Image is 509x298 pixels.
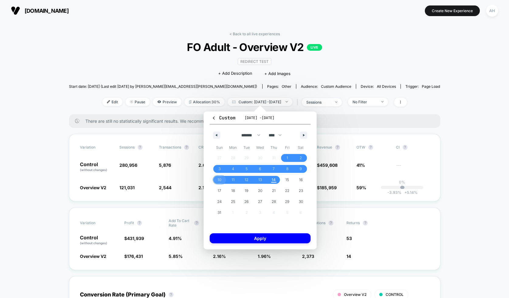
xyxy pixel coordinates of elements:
[119,163,137,168] span: 280,956
[194,221,199,225] button: ?
[232,174,235,185] span: 11
[218,185,221,196] span: 17
[85,118,428,124] span: There are still no statistically significant results. We recommend waiting a few more days
[226,174,240,185] button: 11
[240,196,253,207] button: 26
[138,145,143,150] button: ?
[232,100,236,103] img: calendar
[356,145,390,150] span: OTW
[80,168,107,172] span: (without changes)
[320,185,337,190] span: 185,959
[9,6,71,15] button: [DOMAIN_NAME]
[405,84,440,89] div: Trigger:
[300,163,302,174] span: 9
[246,163,248,174] span: 5
[107,100,110,103] img: edit
[169,236,182,241] span: 4.91 %
[213,163,226,174] button: 3
[213,143,226,152] span: Sun
[272,196,276,207] span: 28
[159,185,171,190] span: 2,544
[486,5,498,17] div: AH
[317,145,332,149] span: Revenue
[212,115,236,121] span: Custom
[404,190,407,195] span: +
[226,143,240,152] span: Mon
[218,163,221,174] span: 3
[159,145,181,149] span: Transactions
[245,174,248,185] span: 12
[245,115,274,120] span: [DATE] - [DATE]
[240,163,253,174] button: 5
[253,143,267,152] span: Wed
[273,163,275,174] span: 7
[368,145,373,150] button: ?
[80,241,107,245] span: (without changes)
[253,163,267,174] button: 6
[126,98,150,106] span: Pause
[226,185,240,196] button: 18
[80,145,113,150] span: Variation
[127,236,144,241] span: 431,939
[213,185,226,196] button: 17
[294,185,308,196] button: 23
[253,174,267,185] button: 13
[320,163,338,168] span: 459,608
[344,292,366,297] span: Overview V2
[217,196,222,207] span: 24
[267,84,291,89] div: Pages:
[213,207,226,218] button: 31
[280,185,294,196] button: 22
[240,174,253,185] button: 12
[294,163,308,174] button: 9
[294,143,308,152] span: Sat
[356,185,366,190] span: 59%
[363,221,368,225] button: ?
[425,5,480,16] button: Create New Experience
[301,84,351,89] div: Audience:
[184,145,189,150] button: ?
[258,196,262,207] span: 27
[386,292,404,297] span: CONTROL
[213,196,226,207] button: 24
[102,98,122,106] span: Edit
[267,163,280,174] button: 7
[282,84,291,89] span: other
[267,185,280,196] button: 21
[226,163,240,174] button: 4
[280,152,294,163] button: 1
[294,196,308,207] button: 30
[346,254,351,259] span: 14
[346,221,360,225] span: Returns
[300,152,302,163] span: 2
[253,185,267,196] button: 20
[258,254,271,259] span: 1.96 %
[210,233,311,243] button: Apply
[335,145,340,150] button: ?
[80,185,106,190] span: Overview V2
[280,143,294,152] span: Fri
[328,221,333,225] button: ?
[302,254,314,259] span: 2,373
[287,152,288,163] span: 1
[317,163,338,168] span: $
[286,101,288,102] img: end
[69,84,257,89] span: Start date: [DATE] (Last edit [DATE] by [PERSON_NAME][EMAIL_ADDRESS][PERSON_NAME][DOMAIN_NAME])
[280,174,294,185] button: 15
[184,98,225,106] span: Allocation: 30%
[264,71,291,76] span: + Add Images
[280,163,294,174] button: 8
[295,98,302,107] span: |
[189,100,191,104] img: rebalance
[124,236,144,241] span: $
[285,185,289,196] span: 22
[119,185,135,190] span: 121,031
[294,174,308,185] button: 16
[127,254,143,259] span: 176,431
[137,221,142,225] button: ?
[245,185,248,196] span: 19
[119,145,135,149] span: Sessions
[124,221,134,225] span: Profit
[232,163,234,174] span: 4
[258,174,262,185] span: 13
